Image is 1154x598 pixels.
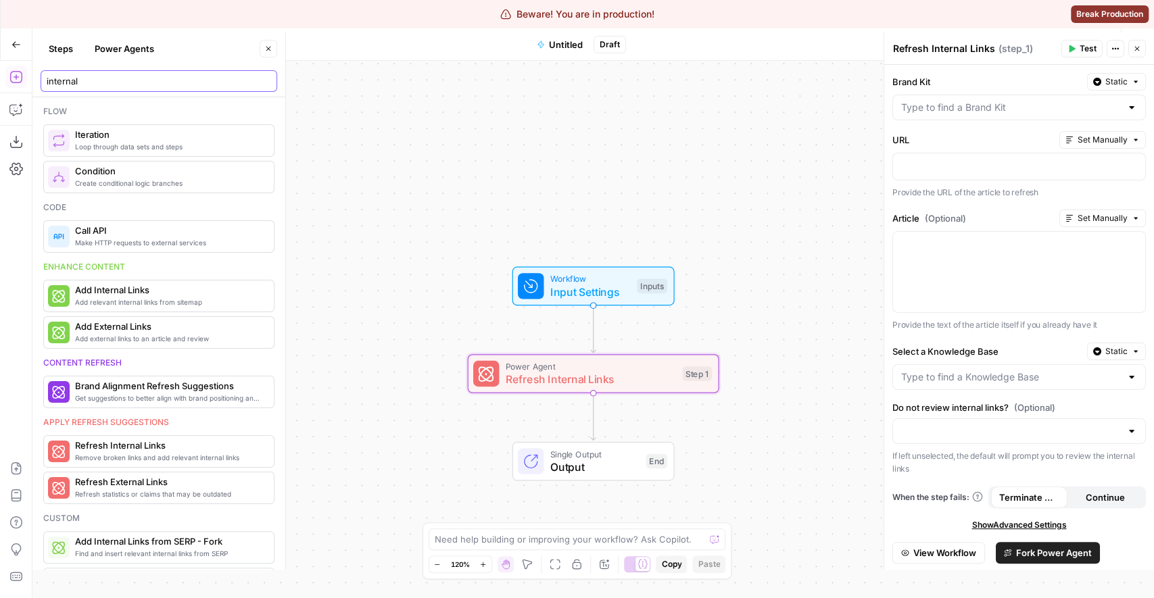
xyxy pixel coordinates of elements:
textarea: Refresh Internal Links [893,42,995,55]
p: Provide the URL of the article to refresh [892,186,1146,199]
span: Get suggestions to better align with brand positioning and tone [75,393,263,403]
span: Find and insert relevant internal links from SERP [75,548,263,559]
div: Code [43,201,274,214]
span: Output [550,459,640,475]
span: Static [1105,76,1128,88]
span: (Optional) [925,211,966,225]
button: Break Production [1071,5,1149,23]
span: Fork Power Agent [1016,546,1092,559]
span: Show Advanced Settings [971,519,1066,531]
div: Apply refresh suggestions [43,416,274,428]
div: Power AgentRefresh Internal LinksStep 1 [468,354,719,393]
a: When the step fails: [892,491,983,503]
div: Inputs [637,279,667,294]
span: Add Internal Links from SERP - Fork [75,534,263,548]
span: Brand Alignment Refresh Suggestions [75,379,263,393]
button: Copy [656,555,687,573]
button: Set Manually [1059,131,1146,149]
button: Static [1087,73,1146,91]
button: Continue [1067,487,1143,508]
div: Single OutputOutputEnd [468,442,719,481]
div: WorkflowInput SettingsInputs [468,267,719,306]
span: Remove broken links and add relevant internal links [75,452,263,463]
span: Continue [1085,491,1124,504]
span: Add External Links [75,320,263,333]
span: Make HTTP requests to external services [75,237,263,248]
span: Break Production [1076,8,1143,20]
button: View Workflow [892,542,985,564]
button: Static [1087,343,1146,360]
input: Search steps [47,74,271,88]
span: Refresh External Links [75,475,263,489]
span: Add Internal Links [75,283,263,297]
input: Type to find a Knowledge Base [901,370,1121,384]
label: Brand Kit [892,75,1082,89]
g: Edge from step_1 to end [591,393,596,440]
p: If left unselected, the default will prompt you to review the internal links [892,449,1146,476]
span: Test [1080,43,1097,55]
button: Test [1061,40,1103,57]
div: End [646,454,667,469]
div: Enhance content [43,261,274,273]
span: Input Settings [550,284,631,300]
span: Add external links to an article and review [75,333,263,344]
span: Power Agent [506,360,676,373]
span: Condition [75,164,263,178]
span: Refresh statistics or claims that may be outdated [75,489,263,499]
button: Untitled [529,34,591,55]
button: Fork Power Agent [996,542,1100,564]
span: Refresh Internal Links [75,439,263,452]
span: Workflow [550,272,631,285]
p: Provide the text of the article itself if you already have it [892,318,1146,332]
div: Step 1 [683,366,712,381]
label: URL [892,133,1054,147]
label: Do not review internal links? [892,401,1146,414]
label: Select a Knowledge Base [892,345,1082,358]
div: Content refresh [43,357,274,369]
span: Static [1105,345,1128,357]
div: Custom [43,512,274,524]
span: Draft [600,39,620,51]
button: Power Agents [87,38,162,59]
span: Paste [698,558,720,570]
span: Single Output [550,447,640,460]
span: Iteration [75,128,263,141]
span: Set Manually [1078,134,1128,146]
div: Beware! You are in production! [500,7,654,21]
button: Set Manually [1059,209,1146,227]
span: Refresh Internal Links [506,371,676,387]
span: 120% [451,559,470,570]
span: ( step_1 ) [999,42,1033,55]
button: Steps [41,38,81,59]
span: Add relevant internal links from sitemap [75,297,263,307]
button: Paste [692,555,725,573]
span: Terminate Workflow [999,491,1059,504]
span: View Workflow [913,546,976,559]
span: Set Manually [1078,212,1128,224]
span: Untitled [549,38,583,51]
label: Article [892,211,1054,225]
div: Flow [43,105,274,118]
input: Type to find a Brand Kit [901,101,1121,114]
g: Edge from start to step_1 [591,305,596,352]
span: Create conditional logic branches [75,178,263,189]
span: Call API [75,224,263,237]
span: Copy [661,558,681,570]
span: Loop through data sets and steps [75,141,263,152]
span: (Optional) [1014,401,1055,414]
